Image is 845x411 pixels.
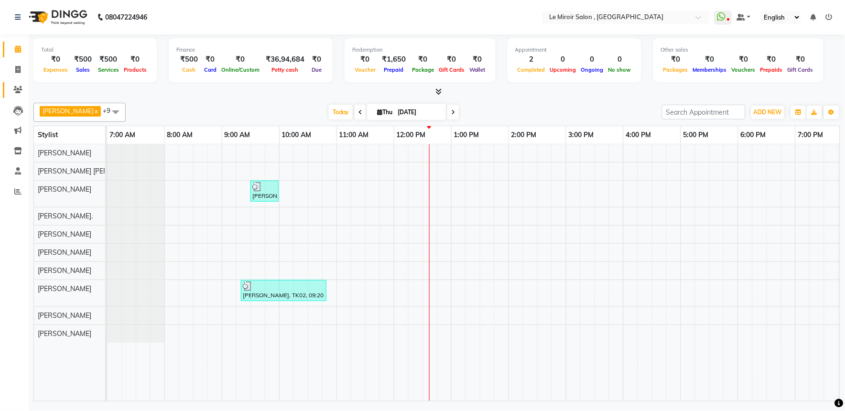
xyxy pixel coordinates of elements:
[121,66,149,73] span: Products
[606,54,634,65] div: 0
[738,128,769,142] a: 6:00 PM
[41,54,70,65] div: ₹0
[176,46,325,54] div: Finance
[107,128,138,142] a: 7:00 AM
[38,185,91,194] span: [PERSON_NAME]
[38,329,91,338] span: [PERSON_NAME]
[165,128,195,142] a: 8:00 AM
[38,311,91,320] span: [PERSON_NAME]
[219,66,262,73] span: Online/Custom
[395,105,443,119] input: 2025-09-04
[121,54,149,65] div: ₹0
[38,266,91,275] span: [PERSON_NAME]
[785,54,816,65] div: ₹0
[38,149,91,157] span: [PERSON_NAME]
[24,4,90,31] img: logo
[681,128,711,142] a: 5:00 PM
[74,66,92,73] span: Sales
[436,54,467,65] div: ₹0
[661,66,691,73] span: Packages
[38,230,91,238] span: [PERSON_NAME]
[280,128,314,142] a: 10:00 AM
[329,105,353,119] span: Today
[691,66,729,73] span: Memberships
[729,54,758,65] div: ₹0
[308,54,325,65] div: ₹0
[251,182,278,200] div: [PERSON_NAME], TK01, 09:30 AM-10:00 AM, Men Haircut
[180,66,198,73] span: Cash
[662,105,746,119] input: Search Appointment
[202,66,219,73] span: Card
[452,128,482,142] a: 1:00 PM
[202,54,219,65] div: ₹0
[337,128,371,142] a: 11:00 AM
[105,4,147,31] b: 08047224946
[785,66,816,73] span: Gift Cards
[352,66,378,73] span: Voucher
[270,66,301,73] span: Petty cash
[38,248,91,257] span: [PERSON_NAME]
[375,108,395,116] span: Thu
[43,107,94,115] span: [PERSON_NAME]
[103,107,118,114] span: +9
[38,212,93,220] span: [PERSON_NAME].
[352,46,488,54] div: Redemption
[751,106,784,119] button: ADD NEW
[467,54,488,65] div: ₹0
[410,66,436,73] span: Package
[394,128,428,142] a: 12:00 PM
[758,54,785,65] div: ₹0
[467,66,488,73] span: Wallet
[754,108,782,116] span: ADD NEW
[176,54,202,65] div: ₹500
[661,54,691,65] div: ₹0
[410,54,436,65] div: ₹0
[41,46,149,54] div: Total
[515,46,634,54] div: Appointment
[548,54,579,65] div: 0
[94,107,98,115] a: x
[691,54,729,65] div: ₹0
[509,128,539,142] a: 2:00 PM
[309,66,324,73] span: Due
[219,54,262,65] div: ₹0
[606,66,634,73] span: No show
[515,54,548,65] div: 2
[38,284,91,293] span: [PERSON_NAME]
[515,66,548,73] span: Completed
[729,66,758,73] span: Vouchers
[38,130,58,139] span: Stylist
[378,54,410,65] div: ₹1,650
[41,66,70,73] span: Expenses
[579,54,606,65] div: 0
[352,54,378,65] div: ₹0
[566,128,596,142] a: 3:00 PM
[548,66,579,73] span: Upcoming
[624,128,654,142] a: 4:00 PM
[96,54,121,65] div: ₹500
[661,46,816,54] div: Other sales
[758,66,785,73] span: Prepaids
[242,281,325,300] div: [PERSON_NAME], TK02, 09:20 AM-10:50 AM, Swedish Massage 90 min
[436,66,467,73] span: Gift Cards
[382,66,406,73] span: Prepaid
[70,54,96,65] div: ₹500
[262,54,308,65] div: ₹36,94,684
[222,128,253,142] a: 9:00 AM
[96,66,121,73] span: Services
[579,66,606,73] span: Ongoing
[796,128,826,142] a: 7:00 PM
[38,167,173,175] span: [PERSON_NAME] [PERSON_NAME] Therapy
